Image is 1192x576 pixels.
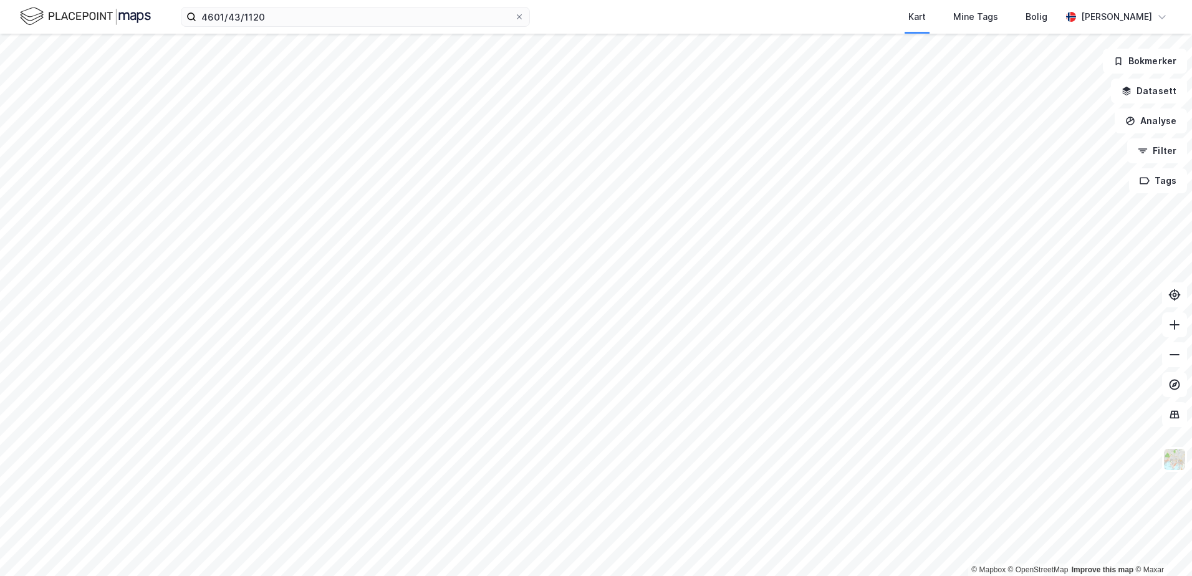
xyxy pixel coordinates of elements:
button: Bokmerker [1103,49,1187,74]
a: Improve this map [1072,565,1133,574]
button: Datasett [1111,79,1187,103]
button: Filter [1127,138,1187,163]
div: Bolig [1026,9,1047,24]
button: Analyse [1115,108,1187,133]
div: Mine Tags [953,9,998,24]
iframe: Chat Widget [1130,516,1192,576]
a: Mapbox [971,565,1006,574]
img: Z [1163,448,1186,471]
a: OpenStreetMap [1008,565,1069,574]
button: Tags [1129,168,1187,193]
div: Kart [908,9,926,24]
img: logo.f888ab2527a4732fd821a326f86c7f29.svg [20,6,151,27]
div: [PERSON_NAME] [1081,9,1152,24]
input: Søk på adresse, matrikkel, gårdeiere, leietakere eller personer [196,7,514,26]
